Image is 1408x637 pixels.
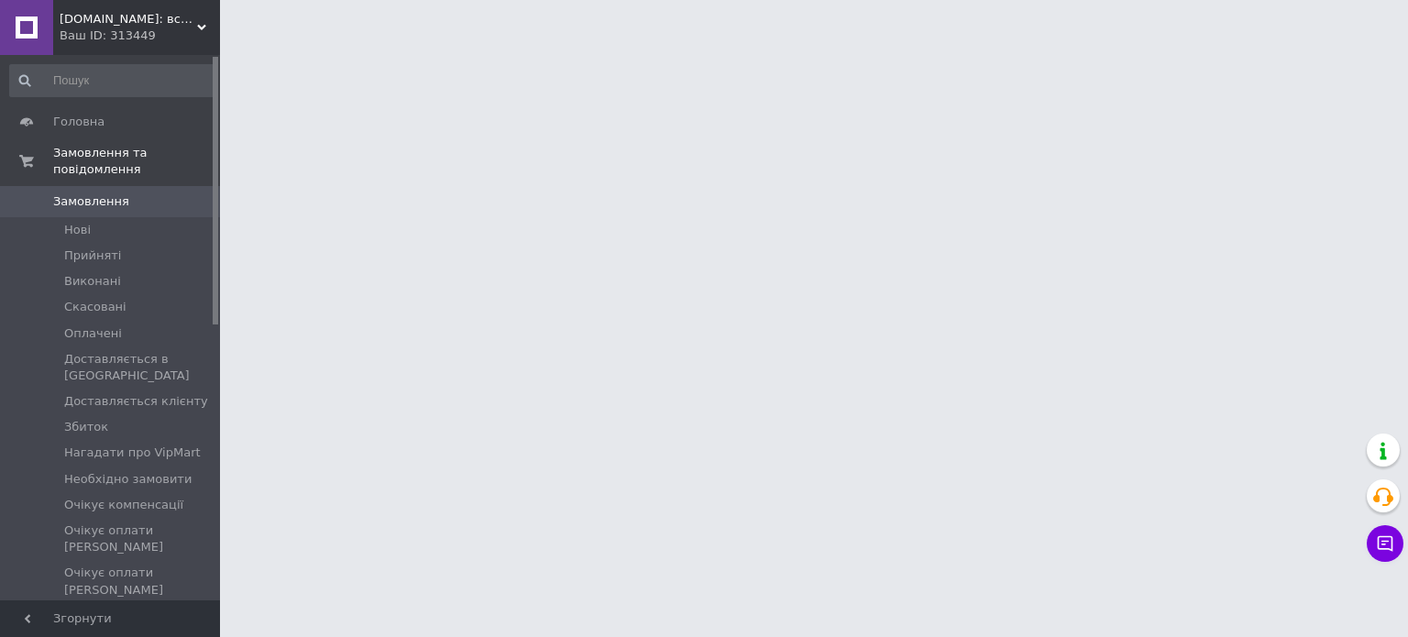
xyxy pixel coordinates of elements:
span: Очікує оплати [PERSON_NAME] [64,522,214,555]
span: Оплачені [64,325,122,342]
span: Доставляється в [GEOGRAPHIC_DATA] [64,351,214,384]
span: Збиток [64,419,108,435]
span: Доставляється клієнту [64,393,208,410]
span: Прийняті [64,247,121,264]
span: Замовлення та повідомлення [53,145,220,178]
button: Чат з покупцем [1367,525,1403,562]
input: Пошук [9,64,216,97]
span: Нові [64,222,91,238]
div: Ваш ID: 313449 [60,27,220,44]
span: Головна [53,114,104,130]
span: Очікує компенсації [64,497,183,513]
span: Виконані [64,273,121,290]
span: Очікує оплати [PERSON_NAME] [64,565,214,598]
span: Скасовані [64,299,126,315]
span: VipMart.com.ua: все для сонячних станцій — інтернет-магазин [60,11,197,27]
span: Необхідно замовити [64,471,192,488]
span: Замовлення [53,193,129,210]
span: Нагадати про VipMart [64,445,201,461]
